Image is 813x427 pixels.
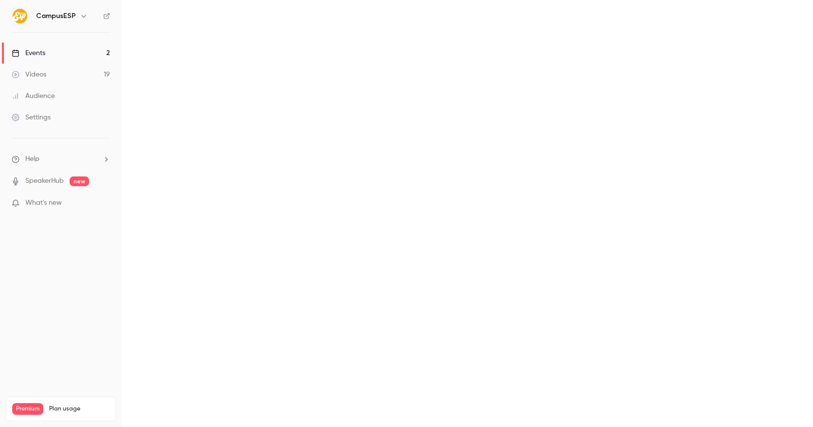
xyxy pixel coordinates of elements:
span: Help [25,154,39,164]
img: CampusESP [12,8,28,24]
div: Audience [12,91,55,101]
span: Premium [12,403,43,415]
a: SpeakerHub [25,176,64,186]
span: new [70,176,89,186]
div: Events [12,48,45,58]
li: help-dropdown-opener [12,154,110,164]
div: Settings [12,113,51,122]
span: Plan usage [49,405,110,413]
span: What's new [25,198,62,208]
h6: CampusESP [36,11,76,21]
div: Videos [12,70,46,79]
